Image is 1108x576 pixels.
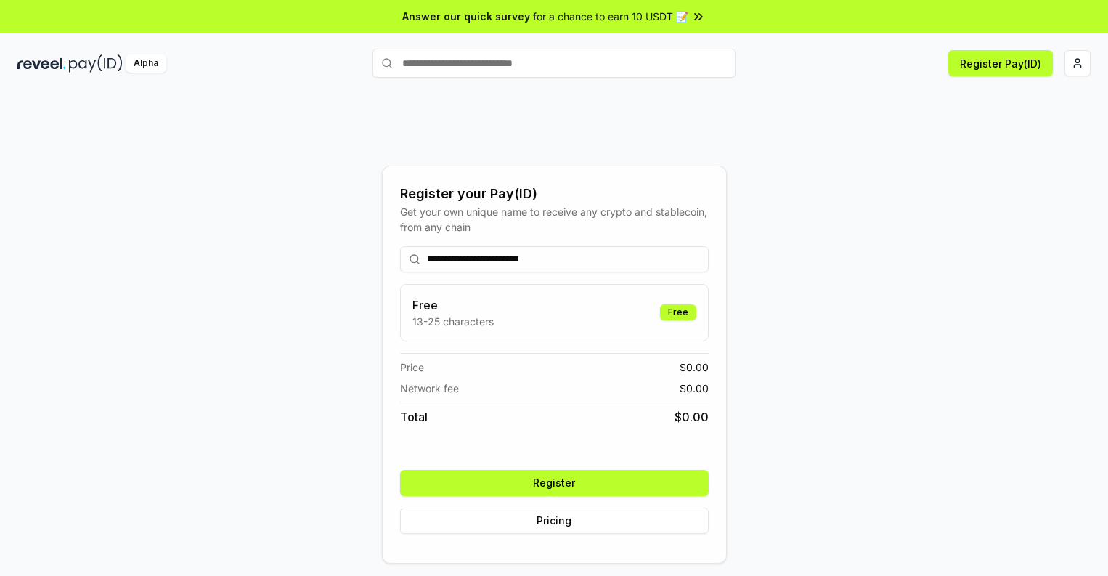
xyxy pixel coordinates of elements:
[533,9,688,24] span: for a chance to earn 10 USDT 📝
[412,314,494,329] p: 13-25 characters
[126,54,166,73] div: Alpha
[680,360,709,375] span: $ 0.00
[675,408,709,426] span: $ 0.00
[17,54,66,73] img: reveel_dark
[400,360,424,375] span: Price
[412,296,494,314] h3: Free
[400,408,428,426] span: Total
[680,381,709,396] span: $ 0.00
[400,508,709,534] button: Pricing
[400,184,709,204] div: Register your Pay(ID)
[400,470,709,496] button: Register
[400,204,709,235] div: Get your own unique name to receive any crypto and stablecoin, from any chain
[69,54,123,73] img: pay_id
[402,9,530,24] span: Answer our quick survey
[948,50,1053,76] button: Register Pay(ID)
[660,304,696,320] div: Free
[400,381,459,396] span: Network fee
